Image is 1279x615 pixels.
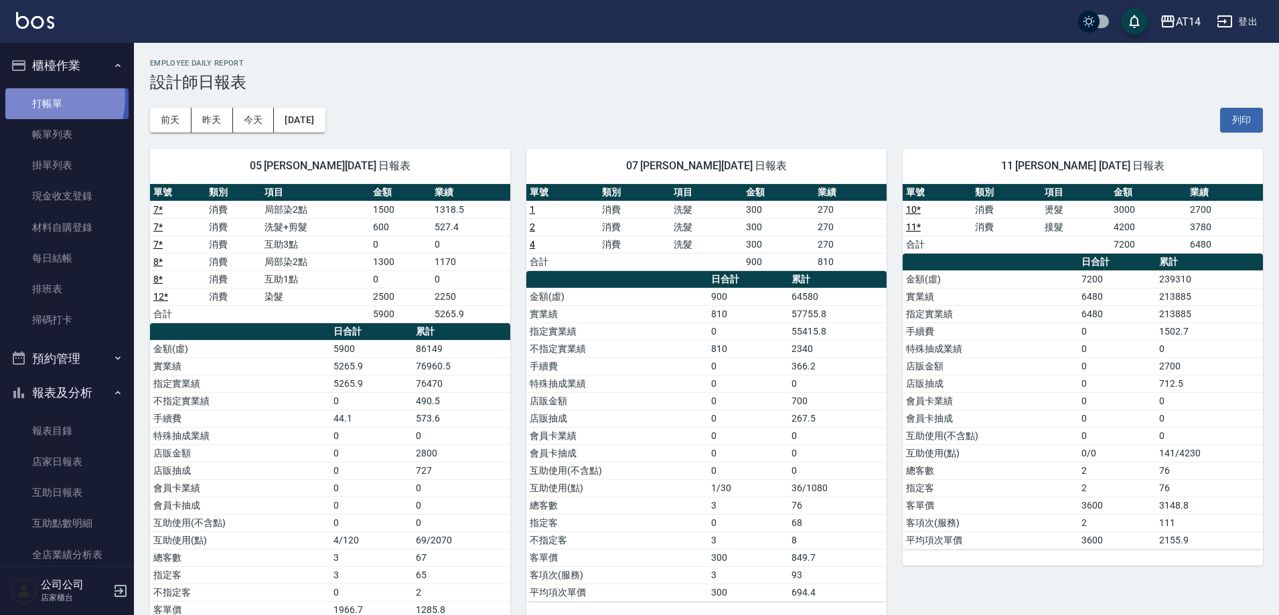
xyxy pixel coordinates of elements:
[431,270,510,288] td: 0
[1211,9,1263,34] button: 登出
[431,305,510,323] td: 5265.9
[708,357,788,375] td: 0
[330,427,412,444] td: 0
[1156,497,1263,514] td: 3148.8
[903,357,1078,375] td: 店販金額
[670,184,743,201] th: 項目
[526,584,708,601] td: 平均項次單價
[261,184,370,201] th: 項目
[150,375,330,392] td: 指定實業績
[150,566,330,584] td: 指定客
[708,584,788,601] td: 300
[1187,218,1263,236] td: 3780
[814,218,887,236] td: 270
[526,271,887,602] table: a dense table
[526,392,708,410] td: 店販金額
[330,531,412,549] td: 4/120
[1156,462,1263,479] td: 76
[1078,444,1156,462] td: 0/0
[670,236,743,253] td: 洗髮
[5,539,129,570] a: 全店業績分析表
[1156,270,1263,288] td: 239310
[412,340,510,357] td: 86149
[903,340,1078,357] td: 特殊抽成業績
[814,201,887,218] td: 270
[526,323,708,340] td: 指定實業績
[5,212,129,243] a: 材料自購登錄
[431,201,510,218] td: 1318.5
[1041,218,1110,236] td: 接髮
[261,288,370,305] td: 染髮
[150,184,510,323] table: a dense table
[1156,375,1263,392] td: 712.5
[526,444,708,462] td: 會員卡抽成
[526,514,708,531] td: 指定客
[5,48,129,83] button: 櫃檯作業
[370,201,431,218] td: 1500
[788,410,887,427] td: 267.5
[370,288,431,305] td: 2500
[1078,479,1156,497] td: 2
[1110,201,1187,218] td: 3000
[150,462,330,479] td: 店販抽成
[788,584,887,601] td: 694.4
[814,184,887,201] th: 業績
[150,357,330,375] td: 實業績
[206,270,261,288] td: 消費
[412,357,510,375] td: 76960.5
[708,305,788,323] td: 810
[5,119,129,150] a: 帳單列表
[412,549,510,566] td: 67
[150,392,330,410] td: 不指定實業績
[274,108,325,133] button: [DATE]
[166,159,494,173] span: 05 [PERSON_NAME][DATE] 日報表
[412,584,510,601] td: 2
[330,497,412,514] td: 0
[5,150,129,181] a: 掛單列表
[526,497,708,514] td: 總客數
[1078,427,1156,444] td: 0
[192,108,233,133] button: 昨天
[16,12,54,29] img: Logo
[708,514,788,531] td: 0
[261,218,370,236] td: 洗髮+剪髮
[708,427,788,444] td: 0
[530,239,535,250] a: 4
[5,416,129,446] a: 報表目錄
[1110,184,1187,201] th: 金額
[1156,514,1263,531] td: 111
[370,253,431,270] td: 1300
[150,584,330,601] td: 不指定客
[526,375,708,392] td: 特殊抽成業績
[814,236,887,253] td: 270
[412,323,510,341] th: 累計
[261,270,370,288] td: 互助1點
[5,181,129,211] a: 現金收支登錄
[708,566,788,584] td: 3
[330,584,412,601] td: 0
[1156,427,1263,444] td: 0
[150,444,330,462] td: 店販金額
[743,236,815,253] td: 300
[150,184,206,201] th: 單號
[412,427,510,444] td: 0
[150,531,330,549] td: 互助使用(點)
[1078,531,1156,549] td: 3600
[1156,357,1263,375] td: 2700
[1176,13,1201,30] div: AT14
[41,592,109,604] p: 店家櫃台
[330,444,412,462] td: 0
[903,184,1263,254] table: a dense table
[903,410,1078,427] td: 會員卡抽成
[150,340,330,357] td: 金額(虛)
[526,549,708,566] td: 客單價
[788,462,887,479] td: 0
[788,271,887,288] th: 累計
[972,218,1041,236] td: 消費
[11,578,37,604] img: Person
[431,288,510,305] td: 2250
[1154,8,1206,35] button: AT14
[743,218,815,236] td: 300
[788,427,887,444] td: 0
[530,222,535,232] a: 2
